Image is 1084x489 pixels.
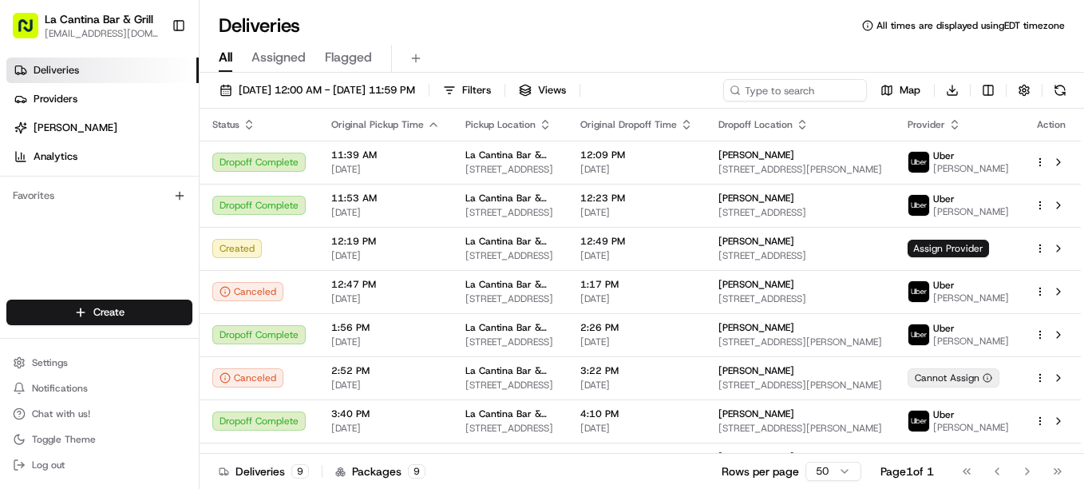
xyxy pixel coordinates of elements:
span: 12:19 PM [331,235,440,248]
span: [STREET_ADDRESS][PERSON_NAME] [718,379,882,392]
button: La Cantina Bar & Grill [45,11,153,27]
span: Flagged [325,48,372,67]
span: 12:47 PM [331,278,440,291]
span: [STREET_ADDRESS] [465,379,555,392]
span: Uber [933,149,955,162]
span: Status [212,118,239,131]
span: All [219,48,232,67]
span: 11:39 AM [331,149,440,161]
span: Create [93,305,125,320]
span: [PERSON_NAME] [933,205,1009,218]
span: La Cantina Bar & Grill [465,149,555,161]
span: La Cantina Bar & Grill [465,407,555,420]
img: uber-new-logo.jpeg [908,152,929,173]
span: Uber [933,279,955,292]
span: [DATE] [580,163,693,176]
span: [PERSON_NAME] [718,451,794,463]
span: Dropoff Location [718,118,793,131]
span: Views [538,83,566,97]
p: Rows per page [722,463,799,479]
button: Toggle Theme [6,428,192,451]
span: 3:40 PM [331,407,440,420]
span: 2:52 PM [331,364,440,377]
span: [DATE] [331,422,440,435]
span: 2:26 PM [580,321,693,334]
span: [STREET_ADDRESS] [465,249,555,262]
button: Chat with us! [6,403,192,425]
span: [STREET_ADDRESS][PERSON_NAME] [718,336,882,348]
button: Log out [6,454,192,476]
span: [PERSON_NAME] [933,421,1009,434]
button: Notifications [6,377,192,400]
span: Analytics [34,149,77,164]
span: Uber [933,322,955,335]
span: [DATE] [580,422,693,435]
span: Filters [462,83,491,97]
span: La Cantina Bar & Grill [465,235,555,248]
span: All times are displayed using EDT timezone [876,19,1065,32]
span: [DATE] [580,336,693,348]
div: Cannot Assign [908,368,999,388]
span: Uber [933,408,955,421]
span: [DATE] [331,379,440,392]
span: Uber [933,193,955,205]
span: Assign Provider [908,240,989,257]
div: Page 1 of 1 [880,463,934,479]
div: 9 [291,464,309,479]
span: 4:10 PM [580,407,693,420]
span: [STREET_ADDRESS] [718,292,882,305]
button: Canceled [212,368,283,388]
span: Providers [34,92,77,106]
span: [STREET_ADDRESS] [465,163,555,176]
span: 1:17 PM [580,278,693,291]
button: Canceled [212,282,283,301]
span: [DATE] [331,163,440,176]
span: [STREET_ADDRESS] [465,336,555,348]
span: Chat with us! [32,407,90,420]
span: [DATE] [580,292,693,305]
span: Log out [32,459,65,471]
button: Settings [6,352,192,374]
span: La Cantina Bar & Grill [465,278,555,291]
span: [DATE] [331,249,440,262]
div: Action [1035,118,1068,131]
span: [PERSON_NAME] [718,321,794,334]
img: uber-new-logo.jpeg [908,281,929,302]
span: [PERSON_NAME] [718,149,794,161]
button: Views [512,79,573,101]
span: [PERSON_NAME] [718,278,794,291]
span: La Cantina Bar & Grill [465,451,555,463]
div: Deliveries [219,463,309,479]
span: 3:22 PM [580,364,693,377]
span: Uber [933,451,955,464]
span: 5:00 PM [331,451,440,463]
div: Packages [335,463,425,479]
button: Filters [436,79,498,101]
span: [EMAIL_ADDRESS][DOMAIN_NAME] [45,27,159,40]
button: La Cantina Bar & Grill[EMAIL_ADDRESS][DOMAIN_NAME] [6,6,165,45]
button: [DATE] 12:00 AM - [DATE] 11:59 PM [212,79,422,101]
span: [DATE] [331,292,440,305]
span: [STREET_ADDRESS] [465,292,555,305]
span: La Cantina Bar & Grill [465,192,555,205]
span: [PERSON_NAME] [718,192,794,205]
span: [PERSON_NAME] [718,364,794,377]
span: 1:56 PM [331,321,440,334]
span: [PERSON_NAME] [718,235,794,248]
button: Refresh [1049,79,1071,101]
span: Provider [908,118,945,131]
span: [PERSON_NAME] [933,335,1009,348]
span: [PERSON_NAME] [718,407,794,420]
span: La Cantina Bar & Grill [465,321,555,334]
span: [DATE] [331,206,440,219]
button: Map [873,79,928,101]
span: [PERSON_NAME] [933,162,1009,175]
img: uber-new-logo.jpeg [908,324,929,345]
div: 9 [408,464,425,479]
span: [STREET_ADDRESS] [465,422,555,435]
span: [DATE] [580,206,693,219]
a: Deliveries [6,58,199,83]
span: Assigned [251,48,306,67]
